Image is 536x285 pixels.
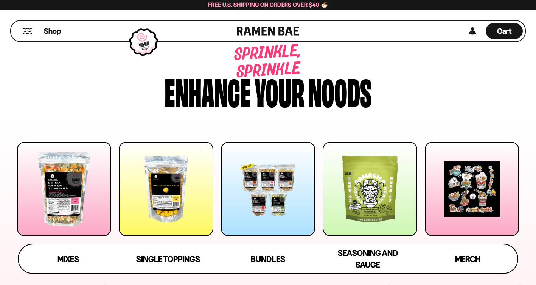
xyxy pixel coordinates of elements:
button: Mobile Menu Trigger [22,28,33,34]
span: Free U.S. Shipping on Orders over $40 🍜 [208,1,328,8]
a: Seasoning and Sauce [318,244,418,273]
div: Enhance [165,73,251,109]
span: Single Toppings [136,254,200,264]
div: noods [308,73,371,109]
a: Bundles [218,244,318,273]
span: Cart [497,27,512,36]
a: Single Toppings [118,244,218,273]
a: Merch [418,244,517,273]
a: Cart [486,21,523,41]
span: Bundles [251,254,285,264]
span: Mixes [57,254,79,264]
span: Seasoning and Sauce [338,248,398,269]
span: Shop [44,26,61,36]
a: Shop [44,23,61,39]
a: Mixes [19,244,118,273]
div: your [255,73,305,109]
span: Merch [455,254,480,264]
